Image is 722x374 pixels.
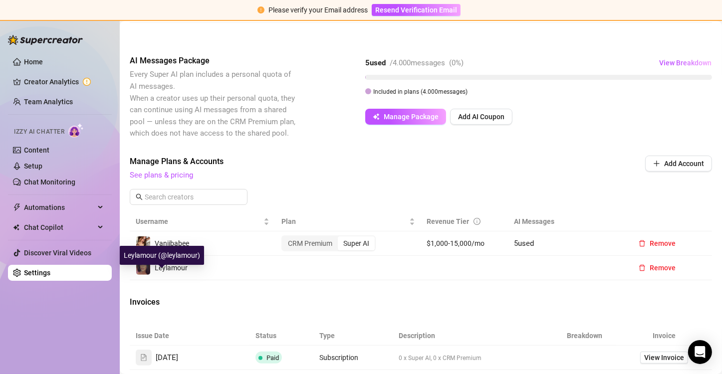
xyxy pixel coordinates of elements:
[24,199,95,215] span: Automations
[393,346,553,370] td: 0 x Super AI, 0 x CRM Premium
[631,260,684,276] button: Remove
[639,264,646,271] span: delete
[474,218,481,225] span: info-circle
[130,296,297,308] span: Invoices
[450,109,512,125] button: Add AI Coupon
[136,236,150,250] img: Vaniibabee
[268,4,368,15] div: Please verify your Email address
[136,261,150,275] img: Leylamour
[257,6,264,13] span: exclamation-circle
[390,58,445,67] span: / 4.000 messages
[68,123,84,138] img: AI Chatter
[155,264,188,272] span: Leylamour
[275,212,421,231] th: Plan
[373,88,468,95] span: Included in plans ( 4.000 messages)
[8,35,83,45] img: logo-BBDzfeDw.svg
[384,113,439,121] span: Manage Package
[120,246,204,265] div: Leylamour (@leylamour)
[249,326,313,346] th: Status
[156,352,178,364] span: [DATE]
[14,127,64,137] span: Izzy AI Chatter
[130,156,577,168] span: Manage Plans & Accounts
[393,326,553,346] th: Description
[458,113,504,121] span: Add AI Coupon
[631,235,684,251] button: Remove
[282,236,338,250] div: CRM Premium
[449,58,464,67] span: ( 0 %)
[130,55,297,67] span: AI Messages Package
[616,326,712,346] th: Invoice
[155,239,189,247] span: Vaniibabee
[508,212,625,231] th: AI Messages
[688,340,712,364] div: Open Intercom Messenger
[375,6,457,14] span: Resend Verification Email
[24,219,95,235] span: Chat Copilot
[24,146,49,154] a: Content
[136,193,143,200] span: search
[372,4,461,16] button: Resend Verification Email
[659,55,712,71] button: View Breakdown
[24,98,73,106] a: Team Analytics
[24,269,50,277] a: Settings
[130,171,193,180] a: See plans & pricing
[421,231,508,256] td: $1,000-15,000/mo
[664,160,704,168] span: Add Account
[338,236,375,250] div: Super AI
[552,326,616,346] th: Breakdown
[650,239,676,247] span: Remove
[136,216,261,227] span: Username
[639,240,646,247] span: delete
[640,352,688,364] a: View Invoice
[140,354,147,361] span: file-text
[130,70,295,138] span: Every Super AI plan includes a personal quota of AI messages. When a creator uses up their person...
[644,352,684,363] span: View Invoice
[427,217,470,225] span: Revenue Tier
[399,355,482,362] span: 0 x Super AI, 0 x CRM Premium
[514,239,534,248] span: 5 used
[645,156,712,172] button: Add Account
[266,354,279,362] span: Paid
[24,162,42,170] a: Setup
[13,203,21,211] span: thunderbolt
[130,212,275,231] th: Username
[659,59,712,67] span: View Breakdown
[130,326,249,346] th: Issue Date
[319,354,358,362] span: Subscription
[13,224,19,231] img: Chat Copilot
[24,178,75,186] a: Chat Monitoring
[365,109,446,125] button: Manage Package
[281,216,407,227] span: Plan
[281,235,376,251] div: segmented control
[653,160,660,167] span: plus
[365,58,386,67] strong: 5 used
[24,74,104,90] a: Creator Analytics exclamation-circle
[313,326,393,346] th: Type
[24,249,91,257] a: Discover Viral Videos
[650,264,676,272] span: Remove
[145,191,234,202] input: Search creators
[24,58,43,66] a: Home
